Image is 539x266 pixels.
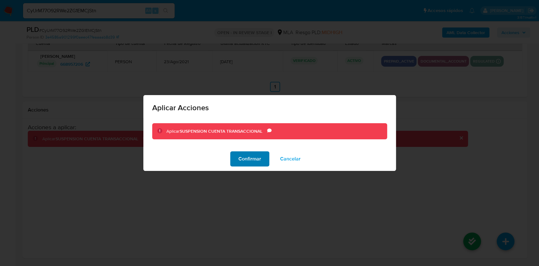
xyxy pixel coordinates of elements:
div: Aplicar [166,128,267,135]
span: Aplicar Acciones [152,104,387,112]
button: Confirmar [230,151,269,166]
span: Cancelar [280,152,301,166]
span: Confirmar [238,152,261,166]
b: SUSPENSION CUENTA TRANSACCIONAL [180,128,262,134]
button: Cancelar [272,151,309,166]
